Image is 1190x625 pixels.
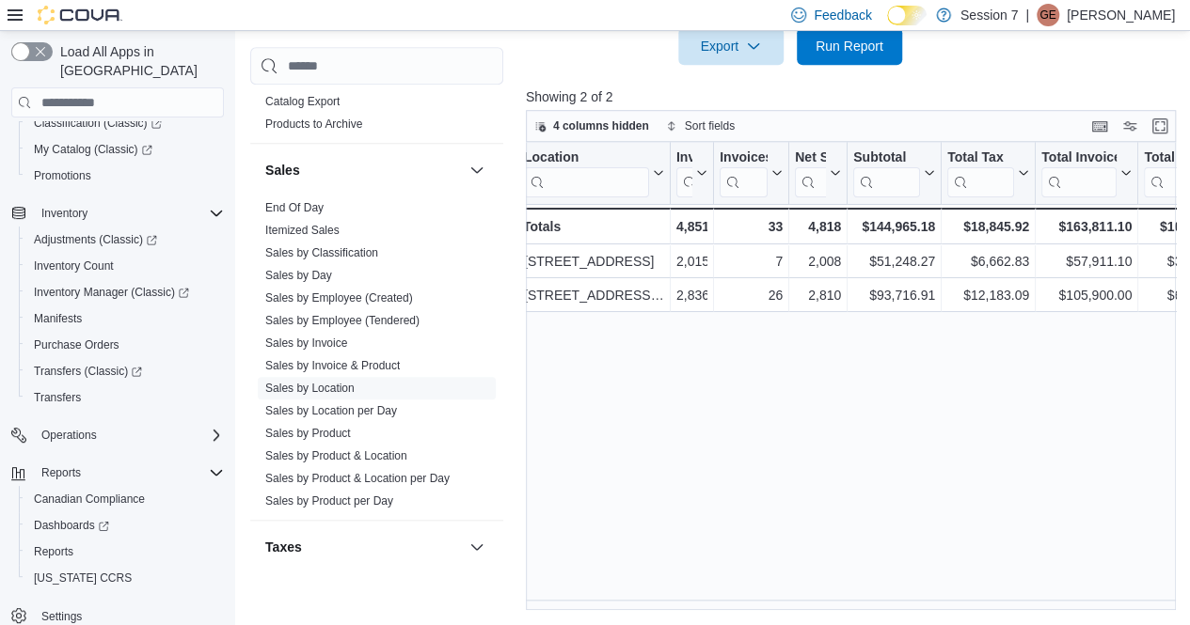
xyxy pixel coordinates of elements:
[720,149,768,167] div: Invoices Ref
[34,518,109,533] span: Dashboards
[265,290,413,305] span: Sales by Employee (Created)
[265,269,332,282] a: Sales by Day
[795,149,826,167] div: Net Sold
[690,27,772,65] span: Export
[19,512,231,539] a: Dashboards
[4,460,231,486] button: Reports
[265,245,378,260] span: Sales by Classification
[265,358,400,373] span: Sales by Invoice & Product
[19,279,231,305] a: Inventory Manager (Classic)
[38,6,122,24] img: Cova
[265,95,340,108] a: Catalog Export
[34,116,162,131] span: Classification (Classic)
[265,427,351,440] a: Sales by Product
[524,250,664,273] div: [STREET_ADDRESS]
[678,27,784,65] button: Export
[676,250,707,273] div: 2,015
[26,386,224,409] span: Transfers
[1041,149,1132,197] button: Total Invoiced
[26,255,121,277] a: Inventory Count
[676,215,707,238] div: 4,851
[524,149,664,197] button: Location
[853,284,935,306] div: $93,716.91
[795,284,841,306] div: 2,810
[265,359,400,372] a: Sales by Invoice & Product
[947,149,1029,197] button: Total Tax
[887,6,927,25] input: Dark Mode
[265,404,397,417] a: Sales by Location per Day
[265,472,450,485] a: Sales by Product & Location per Day
[265,538,462,556] button: Taxes
[250,196,503,520] div: Sales
[34,461,224,484] span: Reports
[265,448,407,463] span: Sales by Product & Location
[26,112,224,134] span: Classification (Classic)
[720,149,768,197] div: Invoices Ref
[41,465,81,480] span: Reports
[26,514,224,537] span: Dashboards
[34,461,88,484] button: Reports
[19,305,231,332] button: Manifests
[853,250,935,273] div: $51,248.27
[26,488,152,510] a: Canadian Compliance
[53,42,224,80] span: Load All Apps in [GEOGRAPHIC_DATA]
[553,118,649,133] span: 4 columns hidden
[26,540,224,563] span: Reports
[26,112,169,134] a: Classification (Classic)
[265,223,340,238] span: Itemized Sales
[265,426,351,441] span: Sales by Product
[1041,149,1117,197] div: Total Invoiced
[814,6,871,24] span: Feedback
[265,494,393,508] a: Sales by Product per Day
[685,118,735,133] span: Sort fields
[676,284,707,306] div: 2,836
[26,164,99,187] a: Promotions
[34,258,114,273] span: Inventory Count
[526,87,1182,106] p: Showing 2 of 2
[4,200,231,227] button: Inventory
[34,232,157,247] span: Adjustments (Classic)
[26,228,224,251] span: Adjustments (Classic)
[265,382,355,395] a: Sales by Location
[853,215,935,238] div: $144,965.18
[265,381,355,396] span: Sales by Location
[26,281,197,304] a: Inventory Manager (Classic)
[720,215,783,238] div: 33
[265,403,397,418] span: Sales by Location per Day
[34,570,132,586] span: [US_STATE] CCRS
[265,117,362,131] a: Products to Archive
[34,364,142,379] span: Transfers (Classic)
[524,149,649,197] div: Location
[34,142,152,157] span: My Catalog (Classic)
[34,285,189,300] span: Inventory Manager (Classic)
[524,149,649,167] div: Location
[265,449,407,462] a: Sales by Product & Location
[1119,115,1141,137] button: Display options
[26,567,139,589] a: [US_STATE] CCRS
[1041,284,1132,306] div: $105,900.00
[250,90,503,143] div: Products
[466,536,488,558] button: Taxes
[26,164,224,187] span: Promotions
[26,255,224,277] span: Inventory Count
[34,424,104,446] button: Operations
[795,149,826,197] div: Net Sold
[265,268,332,283] span: Sales by Day
[26,488,224,510] span: Canadian Compliance
[523,215,664,238] div: Totals
[26,138,224,161] span: My Catalog (Classic)
[947,149,1014,197] div: Total Tax
[41,206,87,221] span: Inventory
[26,514,117,537] a: Dashboards
[19,227,231,253] a: Adjustments (Classic)
[4,422,231,448] button: Operations
[34,492,145,507] span: Canadian Compliance
[265,493,393,508] span: Sales by Product per Day
[19,384,231,411] button: Transfers
[947,284,1029,306] div: $12,183.09
[34,311,82,326] span: Manifests
[947,149,1014,167] div: Total Tax
[466,159,488,181] button: Sales
[26,386,88,409] a: Transfers
[19,332,231,358] button: Purchase Orders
